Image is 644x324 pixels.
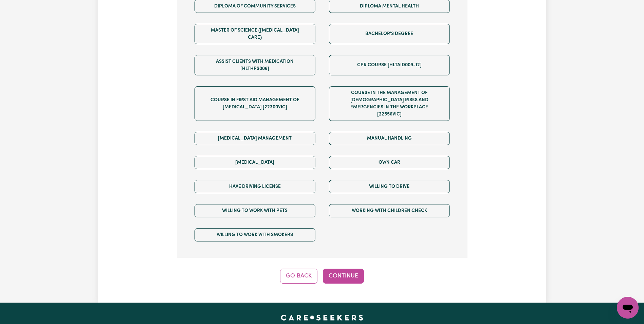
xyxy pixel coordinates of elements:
button: [MEDICAL_DATA] Management [195,132,315,145]
button: Manual Handling [329,132,450,145]
button: CPR Course [HLTAID009-12] [329,55,450,75]
button: Master of Science ([MEDICAL_DATA] Care) [195,24,315,44]
button: Bachelor's Degree [329,24,450,44]
button: Willing to work with pets [195,204,315,217]
button: Willing to drive [329,180,450,193]
button: Course in First Aid Management of [MEDICAL_DATA] [22300VIC] [195,86,315,121]
button: Willing to work with smokers [195,228,315,241]
button: [MEDICAL_DATA] [195,156,315,169]
button: Continue [323,269,364,284]
button: Have driving license [195,180,315,193]
iframe: Button to launch messaging window [617,297,639,319]
a: Careseekers home page [281,315,363,320]
button: Go Back [280,269,317,284]
button: Assist clients with medication [HLTHPS006] [195,55,315,75]
button: Working with Children Check [329,204,450,217]
button: Course in the Management of [DEMOGRAPHIC_DATA] Risks and Emergencies in the Workplace [22556VIC] [329,86,450,121]
button: Own Car [329,156,450,169]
